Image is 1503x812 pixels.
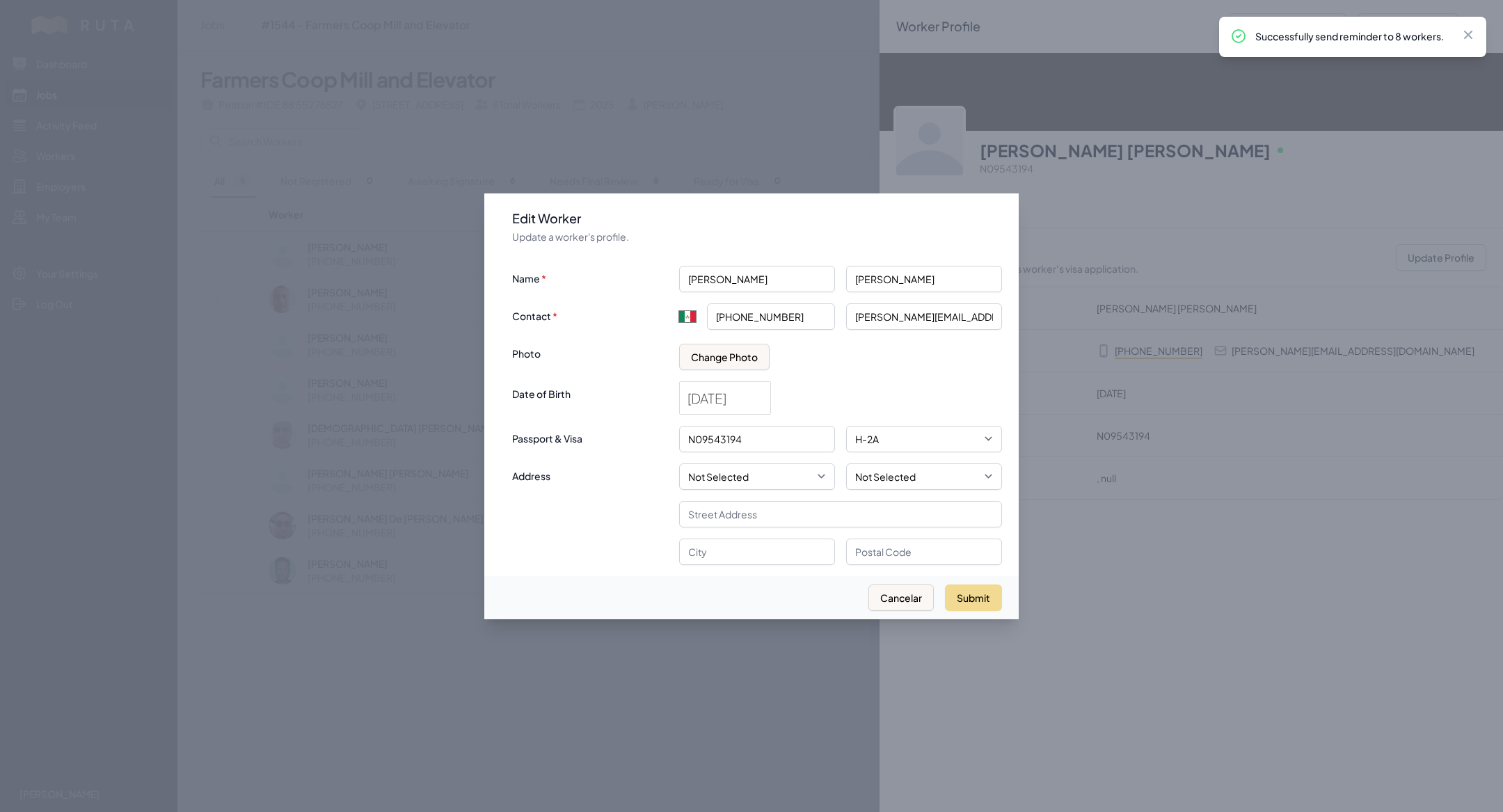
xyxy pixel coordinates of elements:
[512,381,668,402] label: Date of Birth
[680,382,770,414] input: Date
[846,266,1002,292] input: Last name
[679,501,1002,527] input: Street Address
[512,426,668,447] label: Passport & Visa
[512,210,1002,227] h3: Edit Worker
[846,539,1002,565] input: Postal Code
[868,584,934,611] button: Cancelar
[679,344,770,370] button: Change Photo
[679,426,835,452] input: Passport #
[512,303,668,324] label: Contact
[512,463,668,484] label: Address
[679,266,835,292] input: First name
[512,230,1002,244] p: Update a worker's profile.
[679,539,835,565] input: City
[945,584,1002,611] button: Submit
[707,303,835,330] input: Enter phone number
[846,303,1002,330] input: Email
[512,341,668,362] label: Photo
[512,266,668,287] label: Name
